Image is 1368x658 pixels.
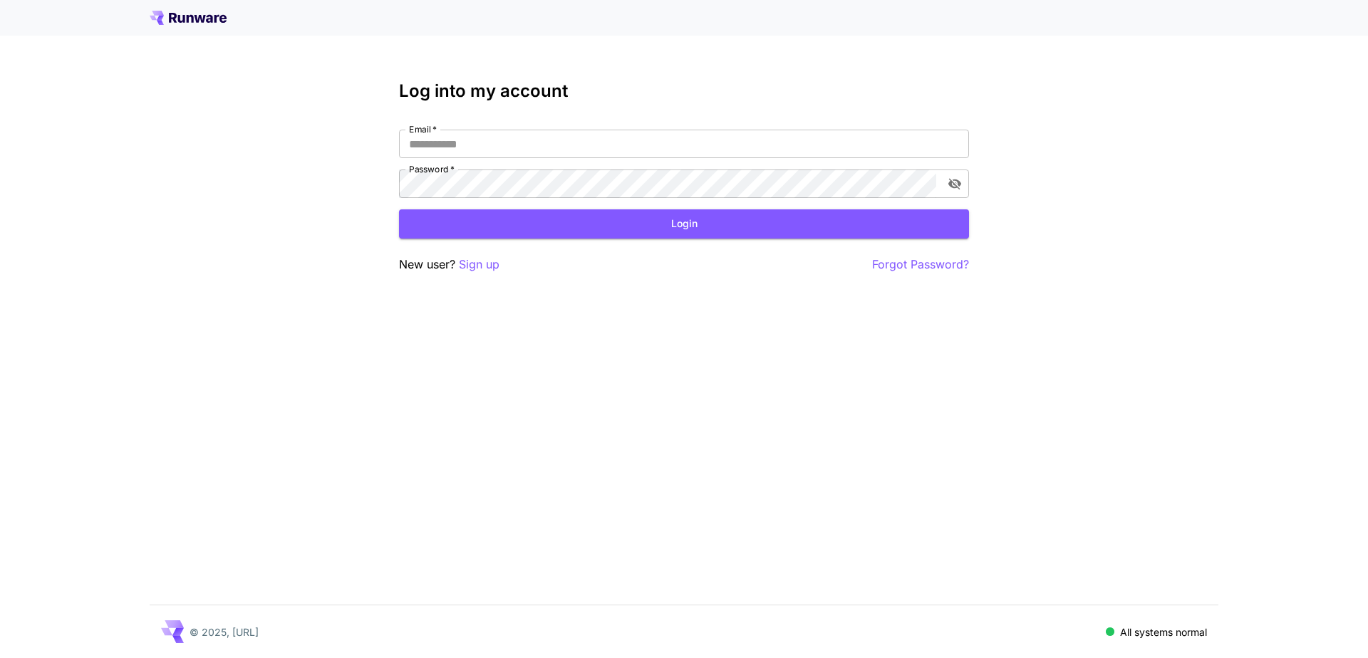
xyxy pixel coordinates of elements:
button: Forgot Password? [872,256,969,273]
h3: Log into my account [399,81,969,101]
button: toggle password visibility [942,171,968,197]
p: All systems normal [1120,625,1207,639]
p: © 2025, [URL] [190,625,259,639]
label: Email [409,123,437,135]
label: Password [409,163,455,175]
p: New user? [399,256,499,273]
button: Login [399,209,969,239]
button: Sign up [459,256,499,273]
